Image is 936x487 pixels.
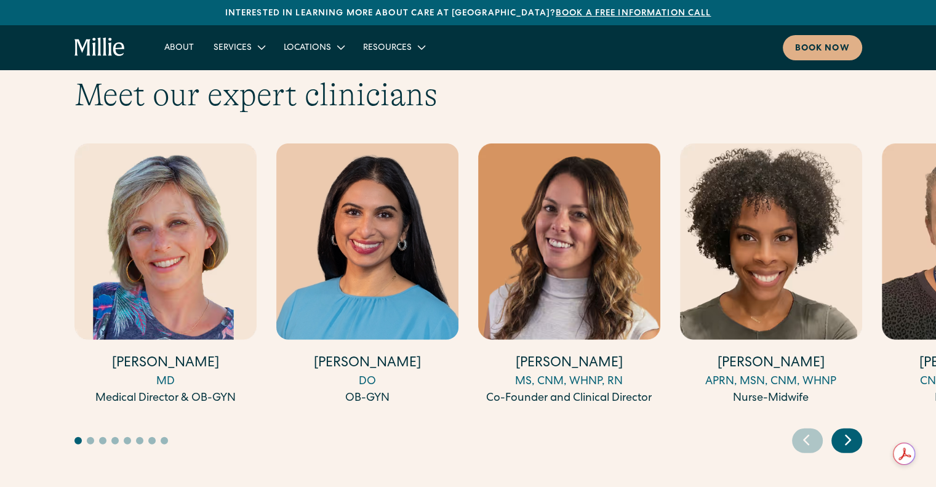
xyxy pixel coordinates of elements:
div: MS, CNM, WHNP, RN [478,374,660,390]
h4: [PERSON_NAME] [276,355,458,374]
div: Services [214,42,252,55]
button: Go to slide 8 [161,437,168,445]
div: OB-GYN [276,390,458,407]
div: DO [276,374,458,390]
a: [PERSON_NAME]MDMedical Director & OB-GYN [74,143,257,407]
div: 2 / 17 [276,143,458,409]
div: Locations [274,37,353,57]
div: Medical Director & OB-GYN [74,390,257,407]
a: [PERSON_NAME]APRN, MSN, CNM, WHNPNurse-Midwife [680,143,862,407]
a: About [154,37,204,57]
div: Services [204,37,274,57]
div: Resources [353,37,434,57]
h4: [PERSON_NAME] [478,355,660,374]
div: Next slide [831,429,862,453]
a: [PERSON_NAME]MS, CNM, WHNP, RNCo-Founder and Clinical Director [478,143,660,407]
div: Resources [363,42,412,55]
div: Co-Founder and Clinical Director [478,390,660,407]
button: Go to slide 2 [87,437,94,445]
a: Book a free information call [556,9,711,18]
div: Locations [284,42,331,55]
button: Go to slide 1 [74,437,82,445]
a: [PERSON_NAME]DOOB-GYN [276,143,458,407]
div: 3 / 17 [478,143,660,409]
div: 1 / 17 [74,143,257,409]
div: Book now [795,42,850,55]
button: Go to slide 3 [99,437,106,445]
div: MD [74,374,257,390]
h4: [PERSON_NAME] [680,355,862,374]
button: Go to slide 7 [148,437,156,445]
h2: Meet our expert clinicians [74,76,862,114]
button: Go to slide 6 [136,437,143,445]
a: home [74,38,126,57]
button: Go to slide 4 [111,437,119,445]
div: Previous slide [792,429,823,453]
h4: [PERSON_NAME] [74,355,257,374]
div: 4 / 17 [680,143,862,409]
div: APRN, MSN, CNM, WHNP [680,374,862,390]
button: Go to slide 5 [124,437,131,445]
a: Book now [783,35,862,60]
div: Nurse-Midwife [680,390,862,407]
